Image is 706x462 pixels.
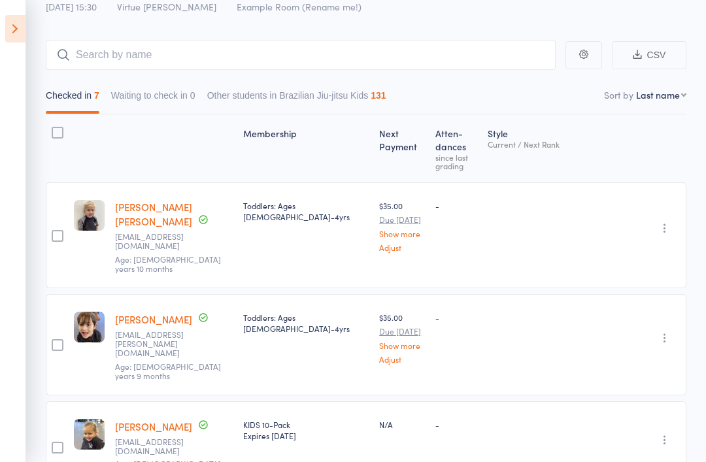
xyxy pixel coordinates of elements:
[482,120,586,176] div: Style
[207,84,386,114] button: Other students in Brazilian Jiu-jitsu Kids131
[115,420,192,433] a: [PERSON_NAME]
[238,120,374,176] div: Membership
[74,312,105,342] img: image1754977486.png
[435,200,477,211] div: -
[243,200,369,222] div: Toddlers: Ages [DEMOGRAPHIC_DATA]-4yrs
[115,232,200,251] small: Justine.sarpi@gmail.com
[115,361,221,381] span: Age: [DEMOGRAPHIC_DATA] years 9 months
[379,229,425,238] a: Show more
[46,40,556,70] input: Search by name
[379,327,425,336] small: Due [DATE]
[115,254,221,274] span: Age: [DEMOGRAPHIC_DATA] years 10 months
[379,355,425,363] a: Adjust
[612,41,686,69] button: CSV
[243,312,369,334] div: Toddlers: Ages [DEMOGRAPHIC_DATA]-4yrs
[379,312,425,363] div: $35.00
[115,437,200,456] small: Mellyo96@gmail.com
[435,153,477,170] div: since last grading
[74,200,105,231] img: image1753162924.png
[374,120,430,176] div: Next Payment
[243,419,369,441] div: KIDS 10-Pack
[488,140,581,148] div: Current / Next Rank
[430,120,482,176] div: Atten­dances
[379,341,425,350] a: Show more
[379,243,425,252] a: Adjust
[115,312,192,326] a: [PERSON_NAME]
[435,312,477,323] div: -
[379,215,425,224] small: Due [DATE]
[115,330,200,358] small: hollykelli.erickson@gmail.com
[115,200,192,228] a: [PERSON_NAME] [PERSON_NAME]
[371,90,386,101] div: 131
[111,84,195,114] button: Waiting to check in0
[604,88,633,101] label: Sort by
[379,200,425,252] div: $35.00
[74,419,105,450] img: image1754977061.png
[636,88,680,101] div: Last name
[190,90,195,101] div: 0
[243,430,369,441] div: Expires [DATE]
[379,419,425,430] div: N/A
[46,84,99,114] button: Checked in7
[435,419,477,430] div: -
[94,90,99,101] div: 7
